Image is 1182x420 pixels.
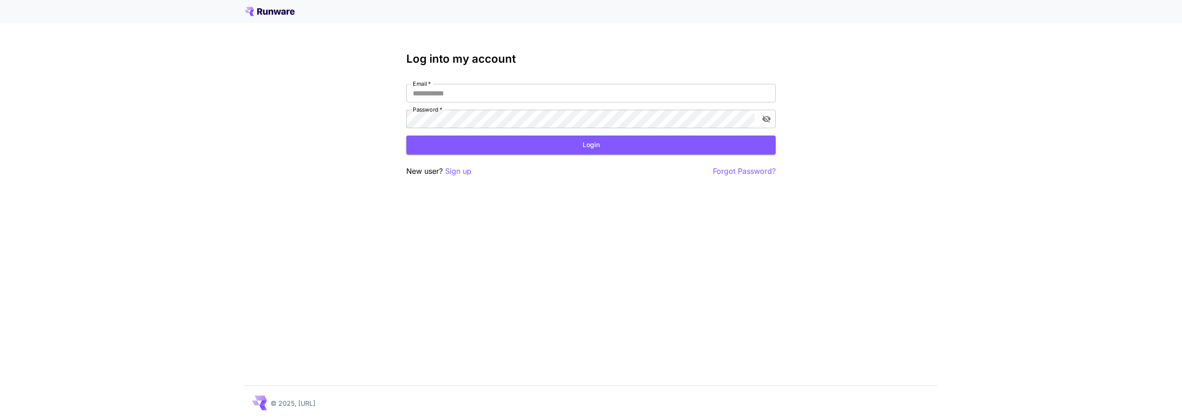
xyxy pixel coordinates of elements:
[713,166,776,177] button: Forgot Password?
[406,53,776,65] h3: Log into my account
[406,136,776,154] button: Login
[406,166,471,177] p: New user?
[413,80,431,88] label: Email
[413,106,442,113] label: Password
[271,398,315,408] p: © 2025, [URL]
[445,166,471,177] button: Sign up
[758,111,775,127] button: toggle password visibility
